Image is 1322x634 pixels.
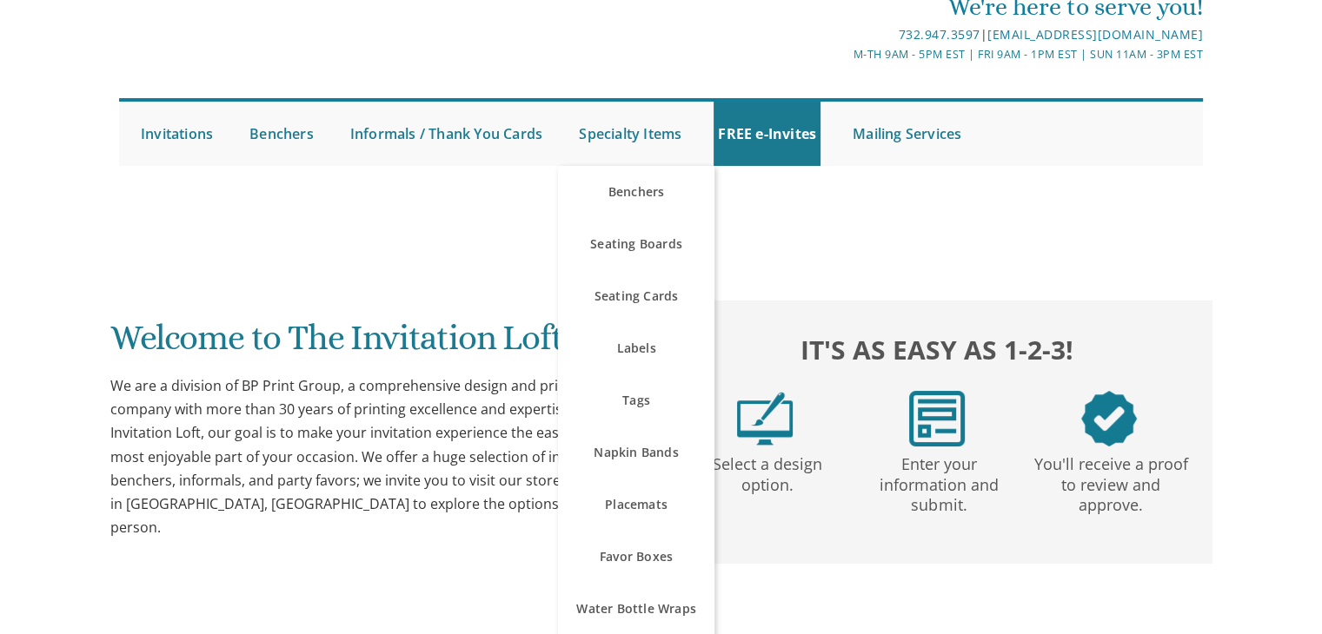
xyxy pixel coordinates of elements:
[482,24,1203,45] div: |
[737,391,793,446] img: step1.png
[558,270,714,322] a: Seating Cards
[110,319,627,370] h1: Welcome to The Invitation Loft!
[856,446,1021,516] p: Enter your information and submit.
[987,26,1203,43] a: [EMAIL_ADDRESS][DOMAIN_NAME]
[110,374,627,539] div: We are a division of BP Print Group, a comprehensive design and print company with more than 30 y...
[1028,446,1193,516] p: You'll receive a proof to review and approve.
[1081,391,1137,446] img: step3.png
[558,426,714,479] a: Napkin Bands
[558,531,714,583] a: Favor Boxes
[848,102,966,166] a: Mailing Services
[346,102,547,166] a: Informals / Thank You Cards
[558,166,714,218] a: Benchers
[558,322,714,374] a: Labels
[245,102,318,166] a: Benchers
[575,102,686,166] a: Specialty Items
[898,26,980,43] a: 732.947.3597
[684,446,849,496] p: Select a design option.
[909,391,965,446] img: step2.png
[558,479,714,531] a: Placemats
[558,374,714,426] a: Tags
[136,102,217,166] a: Invitations
[714,102,820,166] a: FREE e-Invites
[482,45,1203,63] div: M-Th 9am - 5pm EST | Fri 9am - 1pm EST | Sun 11am - 3pm EST
[558,218,714,270] a: Seating Boards
[679,330,1195,369] h2: It's as easy as 1-2-3!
